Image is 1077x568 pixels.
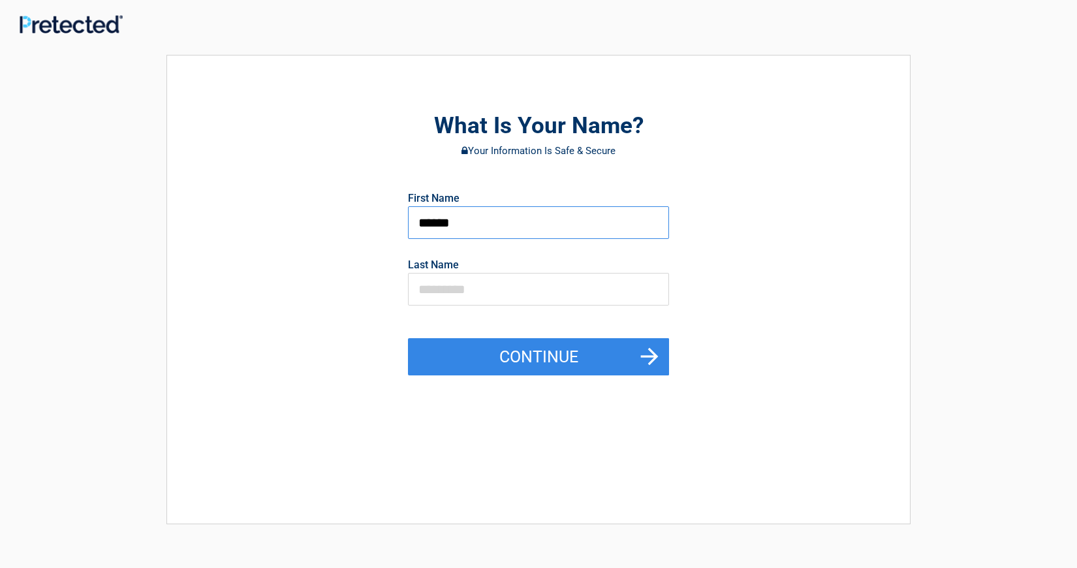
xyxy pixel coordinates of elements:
[239,146,838,156] h3: Your Information Is Safe & Secure
[239,111,838,142] h2: What Is Your Name?
[408,260,459,270] label: Last Name
[20,15,123,34] img: Main Logo
[408,338,669,376] button: Continue
[408,193,460,204] label: First Name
